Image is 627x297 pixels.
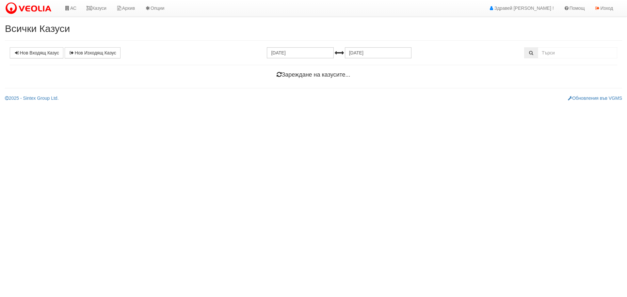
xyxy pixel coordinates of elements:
[10,47,63,58] a: Нов Входящ Казус
[10,72,617,78] h4: Зареждане на казусите...
[5,2,55,15] img: VeoliaLogo.png
[65,47,121,58] a: Нов Изходящ Казус
[5,96,59,101] a: 2025 - Sintex Group Ltd.
[538,47,617,58] input: Търсене по Идентификатор, Бл/Вх/Ап, Тип, Описание, Моб. Номер, Имейл, Файл, Коментар,
[5,23,622,34] h2: Всички Казуси
[568,96,622,101] a: Обновления във VGMS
